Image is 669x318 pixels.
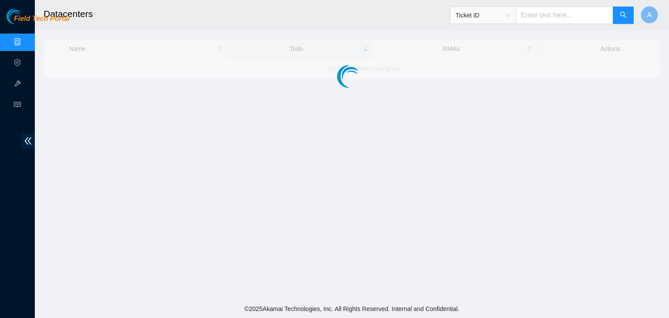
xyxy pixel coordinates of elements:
[21,133,35,149] span: double-left
[456,9,510,22] span: Ticket ID
[641,6,658,24] button: A
[35,300,669,318] footer: © 2025 Akamai Technologies, Inc. All Rights Reserved. Internal and Confidential.
[516,7,613,24] input: Enter text here...
[14,97,21,115] span: read
[620,11,627,20] span: search
[14,15,70,23] span: Field Tech Portal
[7,9,44,24] img: Akamai Technologies
[7,16,70,27] a: Akamai TechnologiesField Tech Portal
[647,10,652,20] span: A
[613,7,634,24] button: search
